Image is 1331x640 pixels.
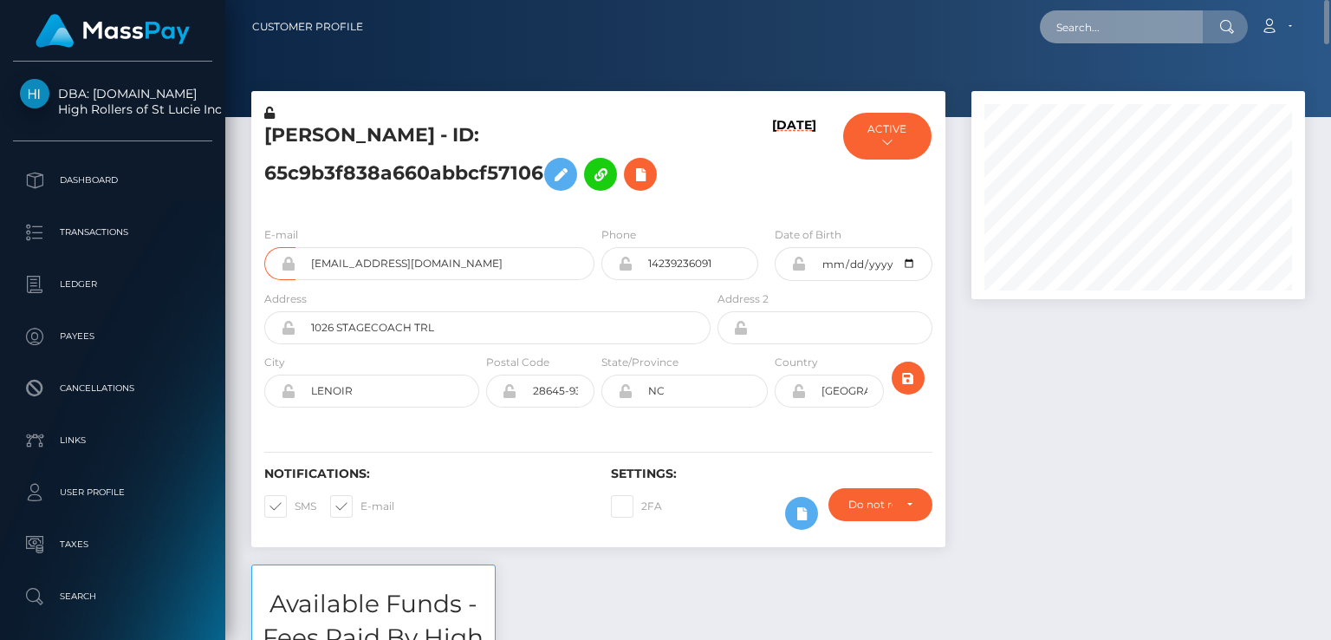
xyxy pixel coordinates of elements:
a: Cancellations [13,367,212,410]
img: High Rollers of St Lucie Inc [20,79,49,108]
span: DBA: [DOMAIN_NAME] High Rollers of St Lucie Inc [13,86,212,117]
h6: Notifications: [264,467,585,481]
img: MassPay Logo [36,14,190,48]
label: Phone [601,227,636,243]
p: Transactions [20,219,205,245]
p: Links [20,428,205,454]
a: Links [13,419,212,462]
button: ACTIVE [843,113,931,160]
a: Taxes [13,523,212,566]
h5: [PERSON_NAME] - ID: 65c9b3f838a660abbcf57106 [264,122,701,199]
a: Search [13,575,212,618]
p: Taxes [20,532,205,558]
input: Search... [1040,10,1203,43]
p: Cancellations [20,376,205,402]
p: User Profile [20,480,205,506]
a: Customer Profile [252,9,363,45]
a: Dashboard [13,159,212,202]
label: Date of Birth [775,227,841,243]
label: Address 2 [717,291,769,307]
button: Do not require [828,488,932,521]
label: Address [264,291,307,307]
p: Search [20,584,205,610]
h6: Settings: [611,467,932,481]
a: Ledger [13,263,212,306]
div: Do not require [848,498,893,512]
a: User Profile [13,471,212,514]
a: Transactions [13,211,212,254]
label: City [264,355,285,370]
label: SMS [264,495,316,518]
p: Payees [20,323,205,349]
label: Postal Code [486,355,549,370]
label: 2FA [611,495,662,518]
p: Dashboard [20,167,205,193]
h6: [DATE] [772,118,816,206]
a: Payees [13,315,212,358]
label: E-mail [330,495,394,518]
label: Country [775,355,818,370]
label: State/Province [601,355,678,370]
p: Ledger [20,271,205,297]
label: E-mail [264,227,298,243]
